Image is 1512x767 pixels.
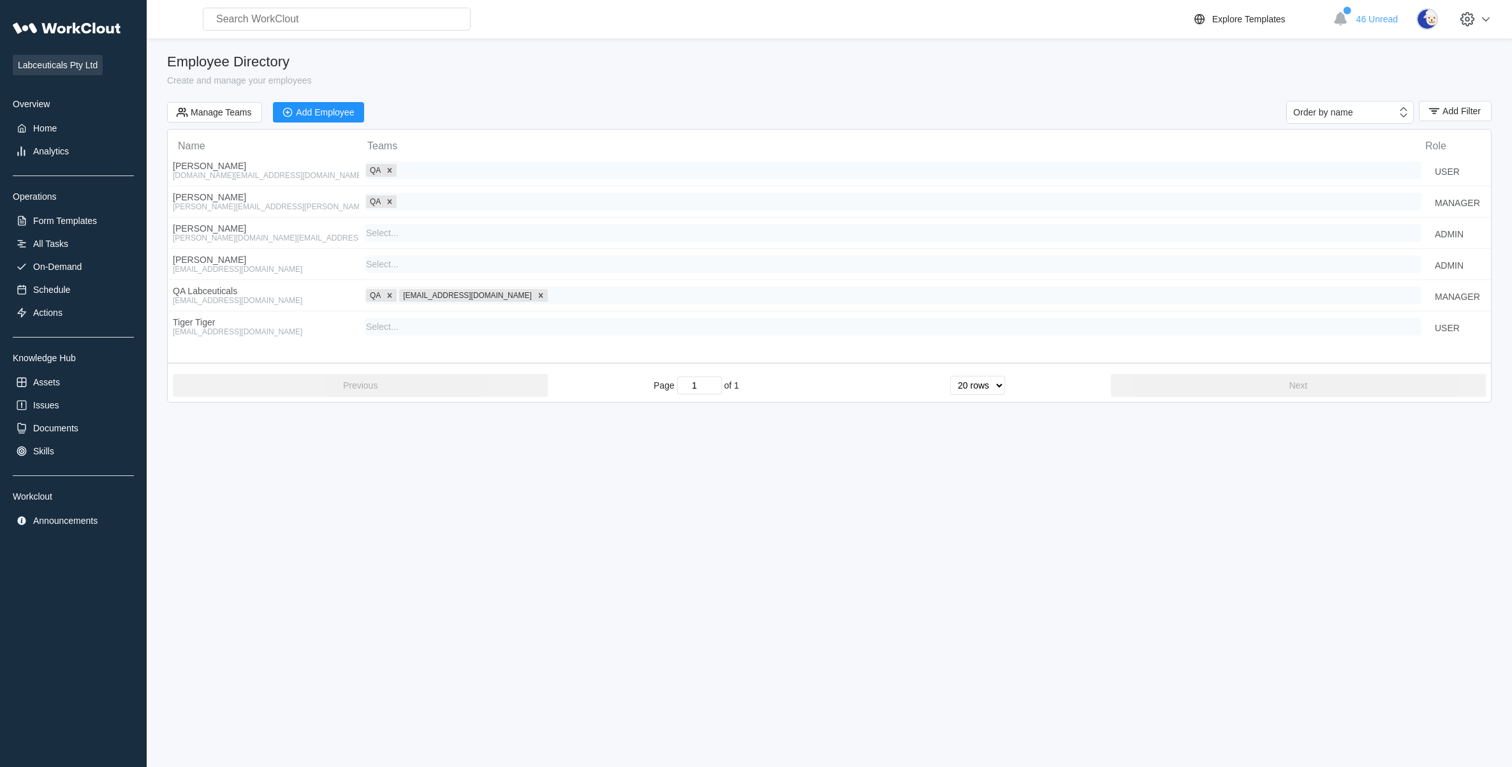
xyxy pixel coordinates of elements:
div: Knowledge Hub [13,353,134,363]
div: Assets [33,377,60,387]
div: Skills [33,446,54,456]
div: [DOMAIN_NAME][EMAIL_ADDRESS][DOMAIN_NAME] [173,171,354,180]
button: Next [1111,374,1486,397]
a: Form Templates [13,212,134,230]
div: Order by name [1293,107,1353,117]
input: Search WorkClout [203,8,471,31]
div: All Tasks [33,239,68,249]
div: QA Labceuticals [173,286,354,296]
div: Create and manage your employees [167,75,1492,86]
div: [EMAIL_ADDRESS][DOMAIN_NAME] [173,265,354,274]
div: Explore Templates [1212,14,1286,24]
a: Documents [13,419,134,437]
select: rows per page [950,376,1005,395]
a: Explore Templates [1192,11,1326,27]
div: Role [1425,138,1446,152]
div: Name [178,138,205,152]
div: Teams [367,138,397,152]
a: Announcements [13,512,134,530]
button: Add Employee [273,102,364,123]
div: Tiger Tiger [173,317,354,327]
button: Previous [173,374,548,397]
div: Documents [33,423,78,433]
button: Manage Teams [167,102,262,123]
div: MANAGER [1435,195,1480,208]
div: ADMIN [1435,227,1464,239]
a: All Tasks [13,235,134,253]
a: Schedule [13,281,134,299]
div: [PERSON_NAME] [173,161,354,171]
div: [PERSON_NAME] [173,255,354,265]
a: On-Demand [13,258,134,276]
img: sheep.png [1416,8,1438,30]
span: Labceuticals Pty Ltd [13,55,103,75]
div: [PERSON_NAME][DOMAIN_NAME][EMAIL_ADDRESS][PERSON_NAME][DOMAIN_NAME] [173,234,354,242]
a: Analytics [13,142,134,160]
a: Actions [13,304,134,322]
div: USER [1435,320,1460,333]
a: Assets [13,373,134,391]
span: 1 [734,380,739,391]
a: Issues [13,396,134,414]
span: 46 Unread [1356,14,1398,24]
div: [PERSON_NAME][EMAIL_ADDRESS][PERSON_NAME][DOMAIN_NAME] [173,202,354,211]
div: [EMAIL_ADDRESS][DOMAIN_NAME] [173,296,354,305]
a: Home [13,119,134,137]
div: USER [1435,164,1460,177]
div: Operations [13,191,134,202]
div: Workclout [13,491,134,502]
button: Add Filter [1419,101,1492,121]
div: Issues [33,400,59,410]
div: Schedule [33,285,70,295]
div: [EMAIL_ADDRESS][DOMAIN_NAME] [173,327,354,336]
div: Home [33,123,57,133]
div: On-Demand [33,262,82,272]
div: MANAGER [1435,289,1480,302]
span: Page of [654,376,739,394]
div: Actions [33,308,62,318]
div: Form Templates [33,216,97,226]
div: Overview [13,99,134,109]
div: ADMIN [1435,258,1464,271]
div: [PERSON_NAME] [173,192,354,202]
div: Manage Teams [191,108,251,117]
input: jump to page [677,376,722,394]
div: Employee Directory [167,54,1492,70]
a: Skills [13,442,134,460]
div: Analytics [33,146,69,156]
div: [PERSON_NAME] [173,223,354,234]
div: Announcements [33,516,98,526]
span: Add Filter [1442,107,1481,115]
div: Add Employee [296,108,354,117]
